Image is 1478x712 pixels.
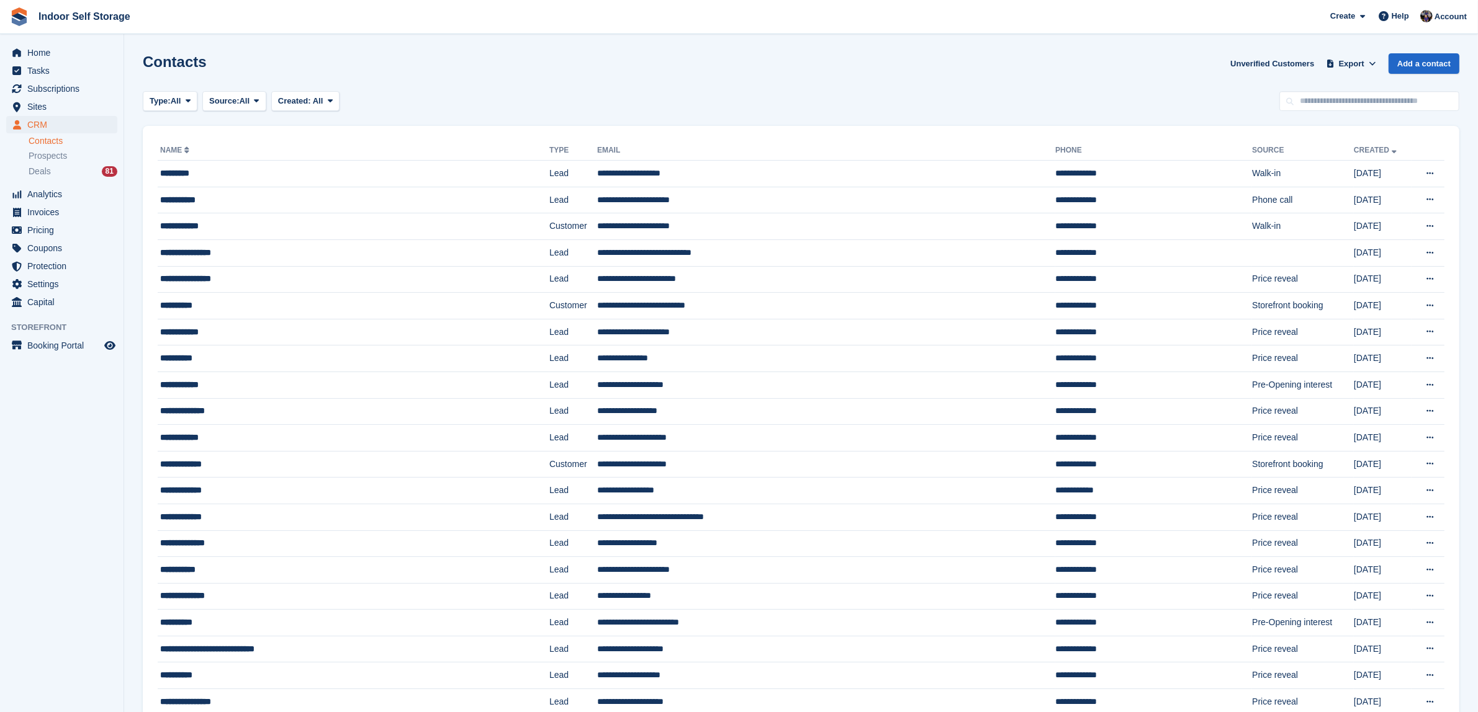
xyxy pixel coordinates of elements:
a: Preview store [102,338,117,353]
a: menu [6,257,117,275]
span: Storefront [11,321,124,334]
span: Deals [29,166,51,177]
td: Lead [549,398,597,425]
td: Lead [549,636,597,662]
td: Lead [549,662,597,689]
td: Price reveal [1252,504,1354,530]
button: Export [1324,53,1379,74]
td: [DATE] [1354,372,1412,398]
td: Price reveal [1252,345,1354,372]
td: Customer [549,293,597,319]
a: Contacts [29,135,117,147]
span: Source: [209,95,239,107]
span: All [313,96,323,105]
a: menu [6,98,117,115]
td: Storefront booking [1252,293,1354,319]
td: Lead [549,161,597,187]
button: Source: All [202,91,266,112]
td: Price reveal [1252,425,1354,452]
td: Lead [549,478,597,504]
span: Coupons [27,239,102,257]
td: [DATE] [1354,504,1412,530]
button: Created: All [271,91,340,112]
td: Lead [549,583,597,610]
span: Sites [27,98,102,115]
td: Storefront booking [1252,451,1354,478]
span: Analytics [27,185,102,203]
td: Price reveal [1252,319,1354,345]
td: [DATE] [1354,636,1412,662]
td: Lead [549,319,597,345]
span: Invoices [27,203,102,221]
td: Price reveal [1252,530,1354,557]
span: Type: [150,95,171,107]
td: [DATE] [1354,557,1412,584]
td: Price reveal [1252,266,1354,293]
td: Lead [549,266,597,293]
td: Price reveal [1252,636,1354,662]
span: Account [1435,11,1467,23]
a: menu [6,203,117,221]
a: Deals 81 [29,165,117,178]
span: Export [1339,58,1364,70]
span: Protection [27,257,102,275]
span: Prospects [29,150,67,162]
td: Price reveal [1252,478,1354,504]
td: Price reveal [1252,662,1354,689]
td: Lead [549,557,597,584]
td: [DATE] [1354,610,1412,636]
a: Prospects [29,149,117,162]
span: Booking Portal [27,337,102,354]
td: [DATE] [1354,530,1412,557]
td: Customer [549,213,597,240]
th: Source [1252,141,1354,161]
a: Indoor Self Storage [34,6,135,27]
td: [DATE] [1354,662,1412,689]
td: Pre-Opening interest [1252,610,1354,636]
td: Lead [549,372,597,398]
span: CRM [27,116,102,133]
span: Home [27,44,102,61]
a: menu [6,221,117,239]
a: Name [160,146,192,154]
td: [DATE] [1354,161,1412,187]
a: menu [6,239,117,257]
td: [DATE] [1354,398,1412,425]
td: Walk-in [1252,213,1354,240]
span: Created: [278,96,311,105]
td: Price reveal [1252,398,1354,425]
a: menu [6,185,117,203]
td: [DATE] [1354,451,1412,478]
span: Settings [27,275,102,293]
td: Lead [549,239,597,266]
button: Type: All [143,91,197,112]
td: Walk-in [1252,161,1354,187]
td: [DATE] [1354,187,1412,213]
th: Email [597,141,1055,161]
td: Pre-Opening interest [1252,372,1354,398]
a: menu [6,293,117,311]
td: [DATE] [1354,478,1412,504]
td: [DATE] [1354,345,1412,372]
td: Lead [549,187,597,213]
td: Lead [549,504,597,530]
span: All [240,95,250,107]
td: Lead [549,530,597,557]
a: menu [6,337,117,354]
span: Help [1392,10,1409,22]
td: Lead [549,345,597,372]
td: [DATE] [1354,266,1412,293]
span: Pricing [27,221,102,239]
td: [DATE] [1354,583,1412,610]
th: Type [549,141,597,161]
td: Lead [549,425,597,452]
img: stora-icon-8386f47178a22dfd0bd8f6a31ec36ba5ce8667c1dd55bd0f319d3a0aa187defe.svg [10,7,29,26]
span: All [171,95,181,107]
h1: Contacts [143,53,207,70]
td: Price reveal [1252,557,1354,584]
a: menu [6,80,117,97]
span: Subscriptions [27,80,102,97]
a: menu [6,275,117,293]
td: [DATE] [1354,319,1412,345]
td: [DATE] [1354,425,1412,452]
